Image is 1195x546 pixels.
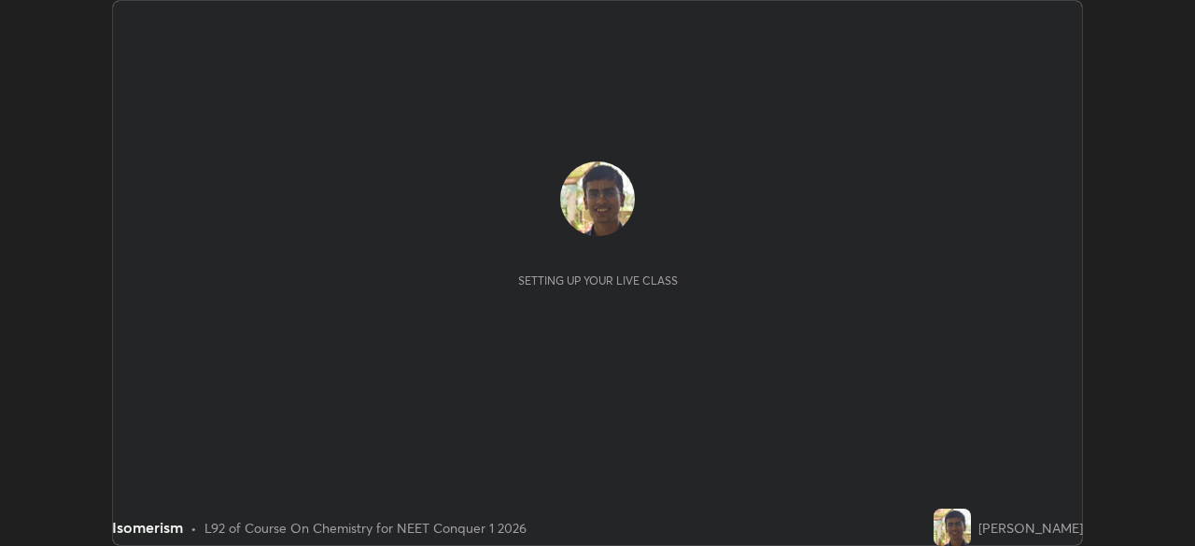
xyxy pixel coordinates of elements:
div: L92 of Course On Chemistry for NEET Conquer 1 2026 [204,518,527,538]
img: fba4d28887b045a8b942f0c1c28c138a.jpg [934,509,971,546]
img: fba4d28887b045a8b942f0c1c28c138a.jpg [560,161,635,236]
div: [PERSON_NAME] [978,518,1083,538]
div: Setting up your live class [518,273,678,287]
div: • [190,518,197,538]
div: Isomerism [112,516,183,539]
